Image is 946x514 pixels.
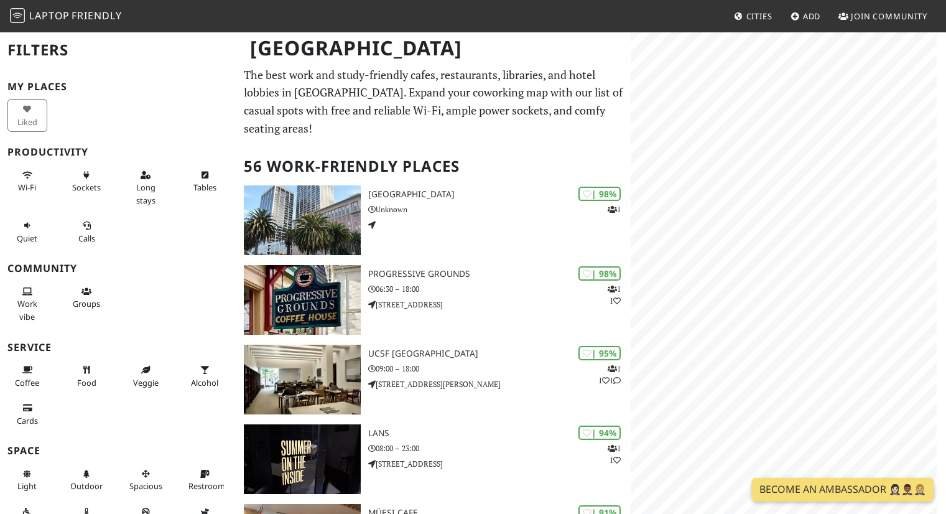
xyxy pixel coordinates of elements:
h2: 56 Work-Friendly Places [244,147,623,185]
span: Video/audio calls [78,233,95,244]
p: 1 1 [608,283,621,307]
img: LANS [244,424,360,494]
p: 1 1 1 [598,363,621,386]
button: Cards [7,398,47,431]
p: 09:00 – 18:00 [368,363,631,375]
p: The best work and study-friendly cafes, restaurants, libraries, and hotel lobbies in [GEOGRAPHIC_... [244,66,623,138]
div: | 98% [578,266,621,281]
span: Food [77,377,96,388]
button: Quiet [7,215,47,248]
span: Join Community [851,11,927,22]
button: Outdoor [67,464,106,497]
a: Join Community [833,5,932,27]
div: | 94% [578,426,621,440]
a: UCSF Mission Bay FAMRI Library | 95% 111 UCSF [GEOGRAPHIC_DATA] 09:00 – 18:00 [STREET_ADDRESS][PE... [236,345,631,414]
img: LaptopFriendly [10,8,25,23]
button: Coffee [7,360,47,393]
span: Add [803,11,821,22]
p: 1 1 [608,442,621,466]
span: Natural light [17,480,37,492]
a: LaptopFriendly LaptopFriendly [10,6,122,27]
h3: Space [7,445,229,457]
button: Alcohol [185,360,225,393]
a: Progressive Grounds | 98% 11 Progressive Grounds 06:30 – 18:00 [STREET_ADDRESS] [236,265,631,335]
h3: Service [7,342,229,353]
span: Quiet [17,233,37,244]
img: One Market Plaza [244,185,360,255]
span: Spacious [129,480,162,492]
p: 08:00 – 23:00 [368,442,631,454]
button: Calls [67,215,106,248]
span: Stable Wi-Fi [18,182,36,193]
button: Work vibe [7,281,47,327]
span: Outdoor area [70,480,103,492]
img: UCSF Mission Bay FAMRI Library [244,345,360,414]
a: LANS | 94% 11 LANS 08:00 – 23:00 [STREET_ADDRESS] [236,424,631,494]
button: Food [67,360,106,393]
p: 06:30 – 18:00 [368,283,631,295]
a: Add [786,5,826,27]
h3: Community [7,263,229,274]
button: Long stays [126,165,165,210]
span: Laptop [29,9,70,22]
h3: My Places [7,81,229,93]
span: Power sockets [72,182,101,193]
span: Restroom [188,480,225,492]
div: | 98% [578,187,621,201]
span: Coffee [15,377,39,388]
span: Credit cards [17,415,38,426]
p: [STREET_ADDRESS] [368,299,631,311]
h3: [GEOGRAPHIC_DATA] [368,189,631,200]
button: Wi-Fi [7,165,47,198]
h3: UCSF [GEOGRAPHIC_DATA] [368,348,631,359]
button: Spacious [126,464,165,497]
button: Groups [67,281,106,314]
button: Sockets [67,165,106,198]
p: [STREET_ADDRESS] [368,458,631,470]
a: Become an Ambassador 🤵🏻‍♀️🤵🏾‍♂️🤵🏼‍♀️ [752,478,934,502]
span: Veggie [133,377,159,388]
p: 1 [608,203,621,215]
span: Work-friendly tables [193,182,216,193]
h2: Filters [7,31,229,69]
img: Progressive Grounds [244,265,360,335]
a: One Market Plaza | 98% 1 [GEOGRAPHIC_DATA] Unknown [236,185,631,255]
span: Friendly [72,9,121,22]
span: Alcohol [191,377,218,388]
h1: [GEOGRAPHIC_DATA] [240,31,628,65]
span: Group tables [73,298,100,309]
button: Veggie [126,360,165,393]
p: [STREET_ADDRESS][PERSON_NAME] [368,378,631,390]
h3: Progressive Grounds [368,269,631,279]
a: Cities [729,5,777,27]
h3: Productivity [7,146,229,158]
h3: LANS [368,428,631,439]
button: Light [7,464,47,497]
button: Tables [185,165,225,198]
span: Long stays [136,182,155,205]
span: People working [17,298,37,322]
p: Unknown [368,203,631,215]
button: Restroom [185,464,225,497]
span: Cities [746,11,772,22]
div: | 95% [578,346,621,360]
